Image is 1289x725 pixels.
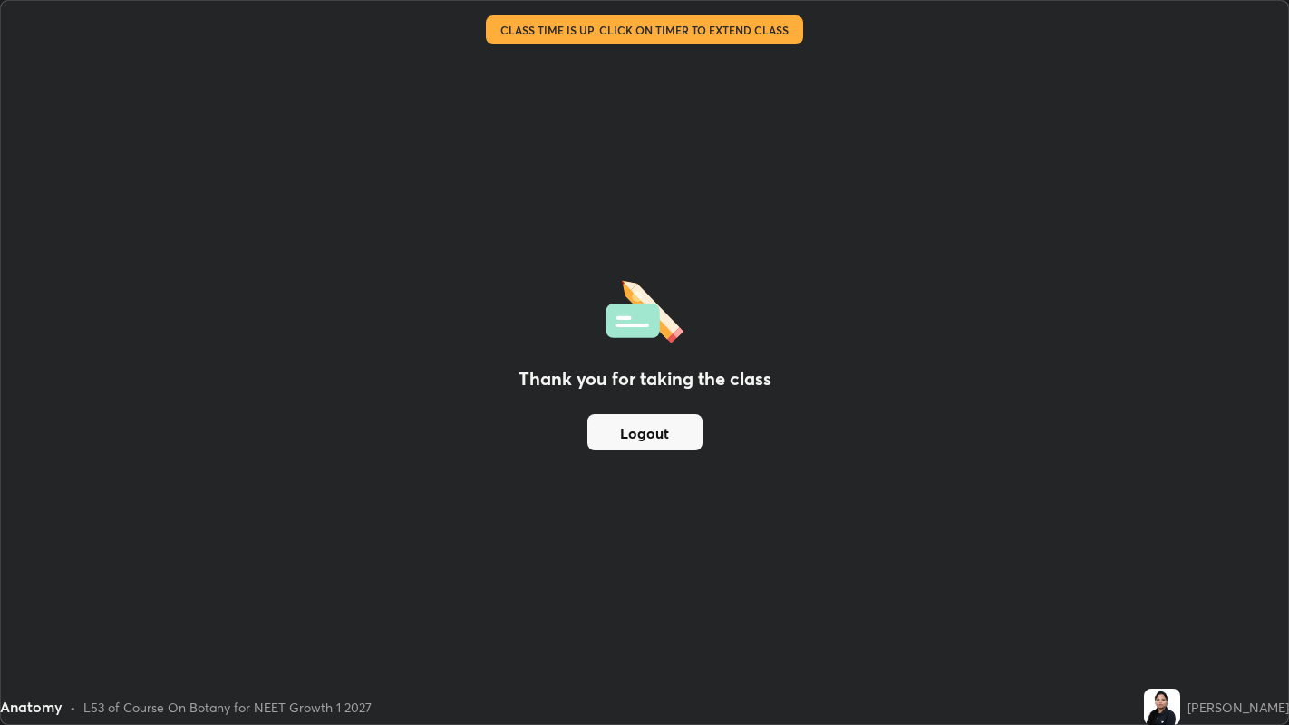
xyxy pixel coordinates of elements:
h2: Thank you for taking the class [519,365,771,392]
img: f7eccc8ec5de4befb7241ed3494b9f8e.jpg [1144,689,1180,725]
img: offlineFeedback.1438e8b3.svg [606,275,683,343]
button: Logout [587,414,703,450]
div: • [70,698,76,717]
div: L53 of Course On Botany for NEET Growth 1 2027 [83,698,372,717]
div: [PERSON_NAME] [1187,698,1289,717]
